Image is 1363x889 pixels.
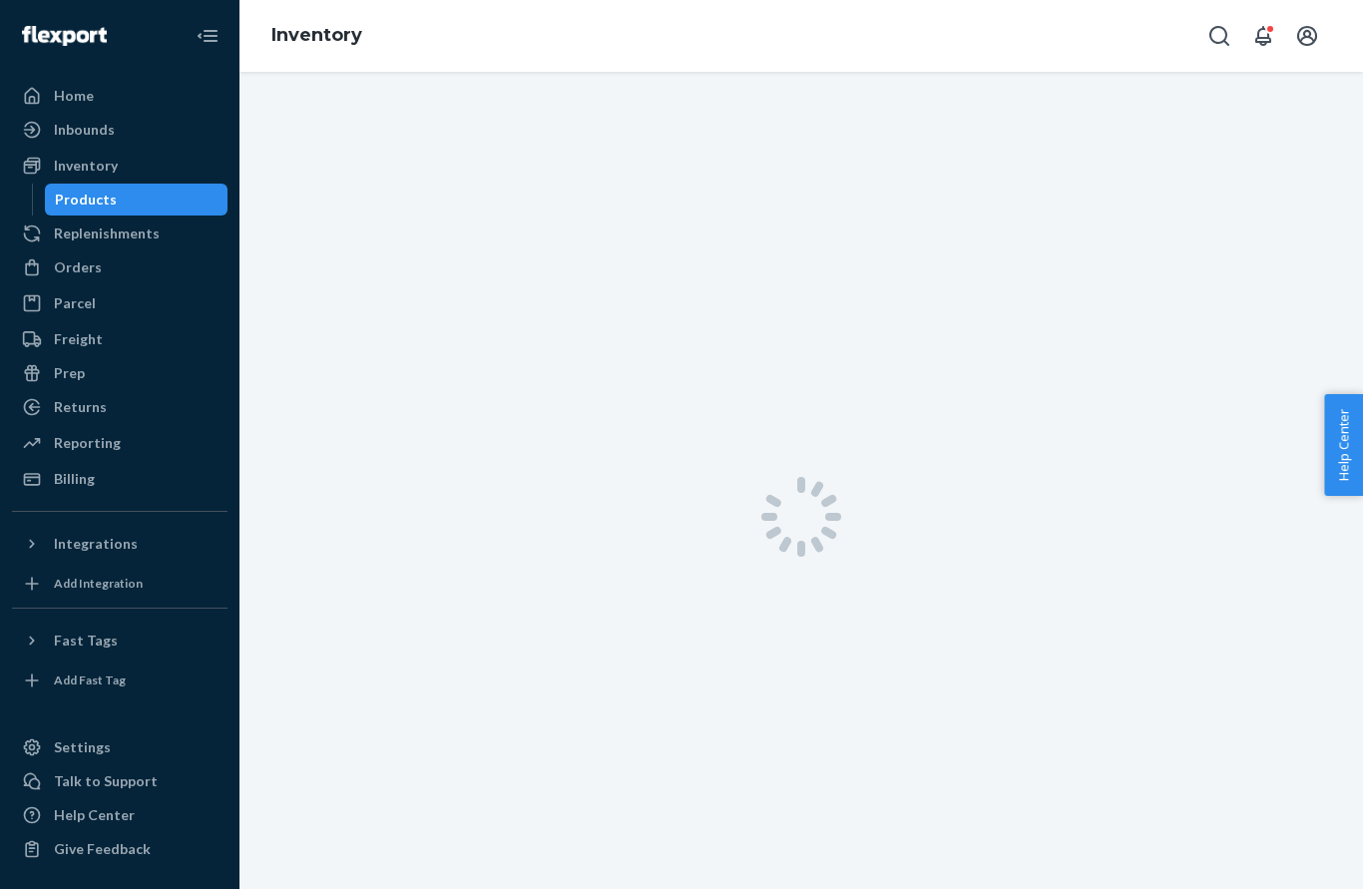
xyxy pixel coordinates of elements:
a: Home [12,80,227,112]
div: Parcel [54,293,96,313]
button: Open Search Box [1199,16,1239,56]
div: Inbounds [54,120,115,140]
div: Add Fast Tag [54,671,126,688]
div: Inventory [54,156,118,176]
div: Freight [54,329,103,349]
div: Give Feedback [54,839,151,859]
a: Inventory [12,150,227,182]
button: Open account menu [1287,16,1327,56]
a: Prep [12,357,227,389]
a: Inventory [271,24,362,46]
div: Products [55,190,117,210]
a: Freight [12,323,227,355]
a: Help Center [12,799,227,831]
div: Talk to Support [54,771,158,791]
div: Reporting [54,433,121,453]
button: Give Feedback [12,833,227,865]
a: Talk to Support [12,765,227,797]
div: Add Integration [54,575,143,592]
div: Home [54,86,94,106]
img: Flexport logo [22,26,107,46]
div: Prep [54,363,85,383]
a: Returns [12,391,227,423]
button: Close Navigation [188,16,227,56]
div: Orders [54,257,102,277]
a: Add Fast Tag [12,665,227,696]
a: Orders [12,251,227,283]
a: Reporting [12,427,227,459]
a: Parcel [12,287,227,319]
div: Replenishments [54,223,160,243]
div: Billing [54,469,95,489]
a: Billing [12,463,227,495]
div: Settings [54,737,111,757]
button: Help Center [1324,394,1363,496]
ol: breadcrumbs [255,7,378,65]
button: Fast Tags [12,625,227,657]
div: Help Center [54,805,135,825]
div: Integrations [54,534,138,554]
a: Products [45,184,228,216]
a: Replenishments [12,218,227,249]
a: Settings [12,731,227,763]
div: Returns [54,397,107,417]
a: Add Integration [12,568,227,600]
button: Open notifications [1243,16,1283,56]
a: Inbounds [12,114,227,146]
div: Fast Tags [54,631,118,651]
button: Integrations [12,528,227,560]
